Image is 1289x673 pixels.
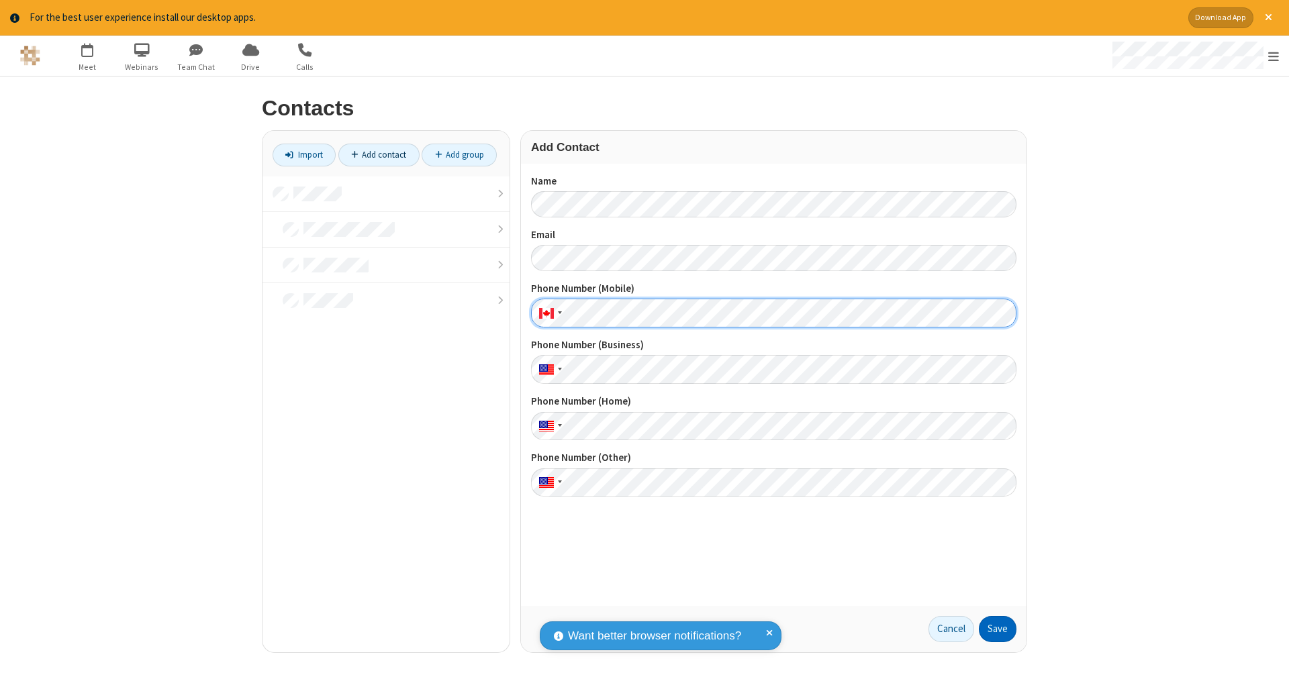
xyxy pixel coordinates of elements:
[1258,7,1279,28] button: Close alert
[531,141,1016,154] h3: Add Contact
[30,10,1178,25] div: For the best user experience install our desktop apps.
[117,61,167,73] span: Webinars
[531,227,1016,243] label: Email
[531,174,1016,189] label: Name
[531,468,566,497] div: United States: + 1
[531,450,1016,466] label: Phone Number (Other)
[568,627,741,645] span: Want better browser notifications?
[1188,7,1253,28] button: Download App
[338,144,420,166] a: Add contact
[979,616,1016,643] button: Save
[1100,36,1289,76] div: Open menu
[531,281,1016,297] label: Phone Number (Mobile)
[531,299,566,327] div: Canada: + 1
[5,36,55,76] button: Logo
[531,338,1016,353] label: Phone Number (Business)
[422,144,497,166] a: Add group
[273,144,336,166] a: Import
[531,355,566,384] div: United States: + 1
[20,46,40,66] img: QA Selenium DO NOT DELETE OR CHANGE
[226,61,276,73] span: Drive
[262,97,1027,120] h2: Contacts
[62,61,113,73] span: Meet
[928,616,974,643] a: Cancel
[171,61,222,73] span: Team Chat
[531,394,1016,409] label: Phone Number (Home)
[531,412,566,441] div: United States: + 1
[280,61,330,73] span: Calls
